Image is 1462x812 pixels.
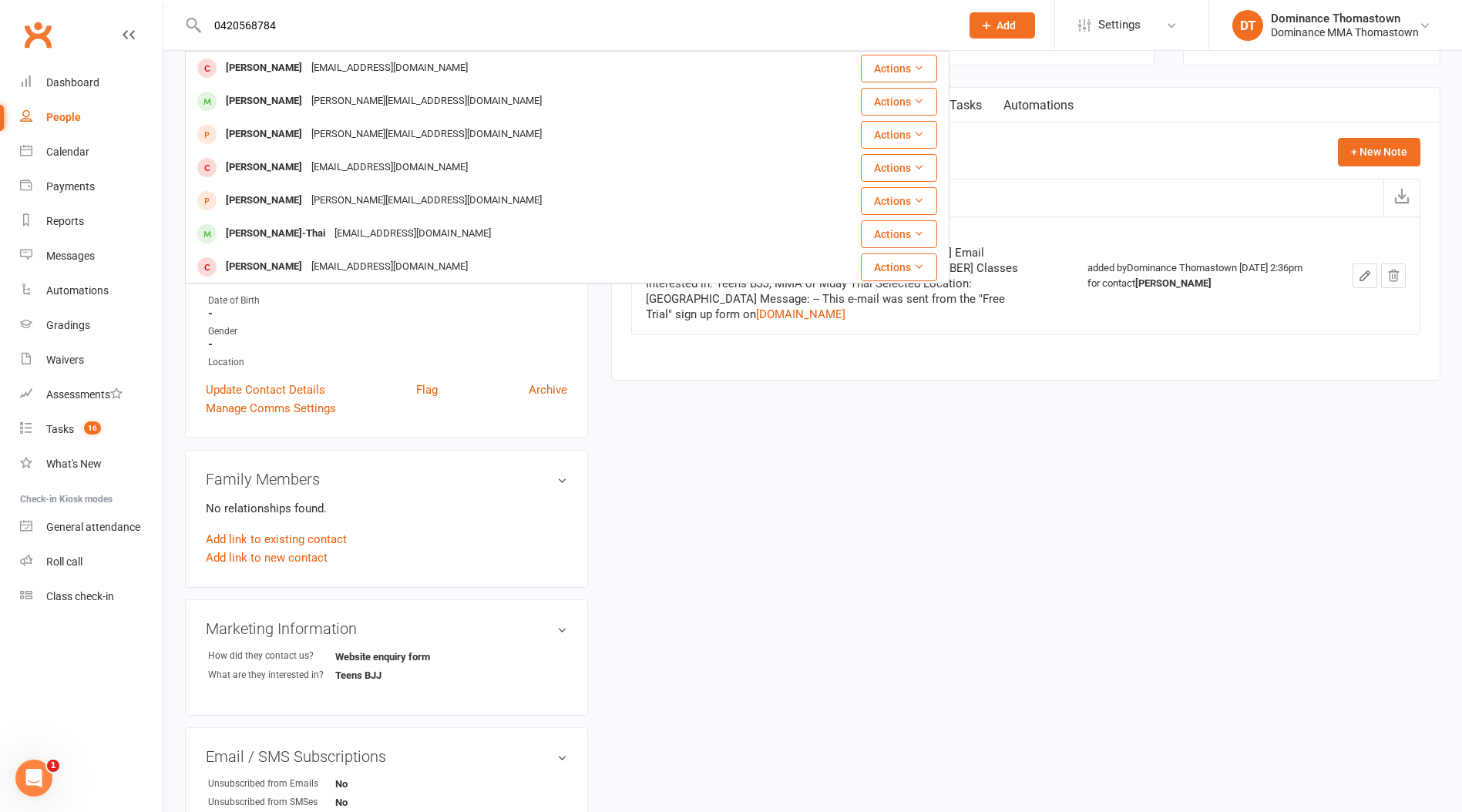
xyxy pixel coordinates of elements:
[20,100,163,135] a: People
[46,458,102,470] div: What's New
[20,412,163,447] a: Tasks 16
[47,760,59,772] span: 1
[46,250,95,262] div: Messages
[221,223,330,245] div: [PERSON_NAME]-Thai
[416,381,438,399] a: Flag
[20,510,163,545] a: General attendance kiosk mode
[46,521,140,533] div: General attendance
[861,154,937,182] button: Actions
[330,223,496,245] div: [EMAIL_ADDRESS][DOMAIN_NAME]
[997,19,1016,32] span: Add
[861,187,937,215] button: Actions
[203,15,949,36] input: Search...
[46,590,114,602] div: Class check-in
[208,355,567,370] div: Location
[20,343,163,377] a: Waivers
[307,90,546,112] div: [PERSON_NAME][EMAIL_ADDRESS][DOMAIN_NAME]
[20,447,163,481] a: What's New
[1087,260,1319,291] div: added by Dominance Thomastown [DATE] 2:36pm
[206,399,336,418] a: Manage Comms Settings
[307,256,472,278] div: [EMAIL_ADDRESS][DOMAIN_NAME]
[20,65,163,100] a: Dashboard
[335,651,430,663] strong: Website enquiry form
[307,123,546,146] div: [PERSON_NAME][EMAIL_ADDRESS][DOMAIN_NAME]
[208,795,335,810] div: Unsubscribed from SMSes
[756,307,845,321] a: [DOMAIN_NAME]
[993,88,1084,123] a: Automations
[221,190,307,212] div: [PERSON_NAME]
[15,760,52,797] iframe: Intercom live chat
[861,88,937,116] button: Actions
[208,294,567,308] div: Date of Birth
[861,253,937,281] button: Actions
[939,88,993,123] a: Tasks
[46,76,99,89] div: Dashboard
[46,555,82,568] div: Roll call
[206,499,567,518] p: No relationships found.
[307,57,472,79] div: [EMAIL_ADDRESS][DOMAIN_NAME]
[46,215,84,227] div: Reports
[20,377,163,412] a: Assessments
[46,111,81,123] div: People
[206,381,325,399] a: Update Contact Details
[20,239,163,273] a: Messages
[221,156,307,179] div: [PERSON_NAME]
[208,307,567,320] strong: -
[1135,277,1212,289] strong: [PERSON_NAME]
[208,649,335,663] div: How did they contact us?
[335,797,424,808] strong: No
[1098,8,1141,42] span: Settings
[335,778,424,790] strong: No
[206,748,567,765] h3: Email / SMS Subscriptions
[1338,138,1420,166] button: + New Note
[206,530,347,549] a: Add link to existing contact
[20,308,163,343] a: Gradings
[46,284,109,297] div: Automations
[46,146,89,158] div: Calendar
[307,190,546,212] div: [PERSON_NAME][EMAIL_ADDRESS][DOMAIN_NAME]
[20,204,163,239] a: Reports
[20,169,163,204] a: Payments
[970,12,1035,39] button: Add
[20,545,163,579] a: Roll call
[206,549,328,567] a: Add link to new contact
[208,777,335,791] div: Unsubscribed from Emails
[46,354,84,366] div: Waivers
[221,256,307,278] div: [PERSON_NAME]
[20,273,163,308] a: Automations
[208,337,567,351] strong: -
[84,421,101,435] span: 16
[861,220,937,248] button: Actions
[221,90,307,112] div: [PERSON_NAME]
[1087,276,1319,291] div: for contact
[20,135,163,169] a: Calendar
[20,579,163,614] a: Class kiosk mode
[221,57,307,79] div: [PERSON_NAME]
[46,319,90,331] div: Gradings
[46,423,74,435] div: Tasks
[1232,10,1263,41] div: DT
[1271,25,1419,39] div: Dominance MMA Thomastown
[208,668,335,683] div: What are they interested in?
[632,180,1383,216] input: Search notes
[206,620,567,637] h3: Marketing Information
[206,471,567,488] h3: Family Members
[46,388,123,401] div: Assessments
[1271,12,1419,25] div: Dominance Thomastown
[861,55,937,82] button: Actions
[208,324,567,339] div: Gender
[18,15,57,54] a: Clubworx
[861,121,937,149] button: Actions
[221,123,307,146] div: [PERSON_NAME]
[529,381,567,399] a: Archive
[307,156,472,179] div: [EMAIL_ADDRESS][DOMAIN_NAME]
[46,180,95,193] div: Payments
[335,669,424,681] strong: Teens BJJ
